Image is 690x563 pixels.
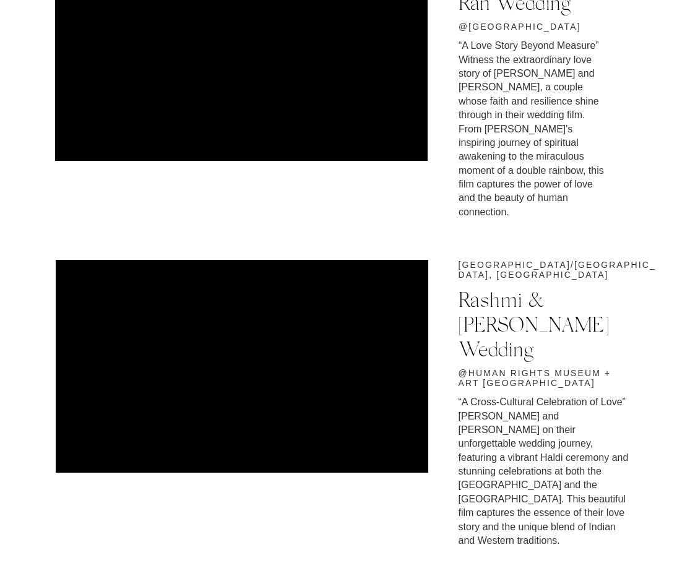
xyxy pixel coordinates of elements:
[459,286,610,360] span: Rashmi & [PERSON_NAME] Wedding
[459,260,660,280] p: [GEOGRAPHIC_DATA]/[GEOGRAPHIC_DATA], [GEOGRAPHIC_DATA]
[459,368,660,388] p: @HUMAN RIGHTS MUSEUM + ART [GEOGRAPHIC_DATA]
[459,397,629,546] span: “A Cross-Cultural Celebration of Love” [PERSON_NAME] and [PERSON_NAME] on their unforgettable wed...
[56,260,428,473] iframe: Rashmi+Craig Wedding - Highlight @Winnipeg Human Rights+Toronto AGO
[459,40,604,217] span: “A Love Story Beyond Measure” Witness the extraordinary love story of [PERSON_NAME] and [PERSON_N...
